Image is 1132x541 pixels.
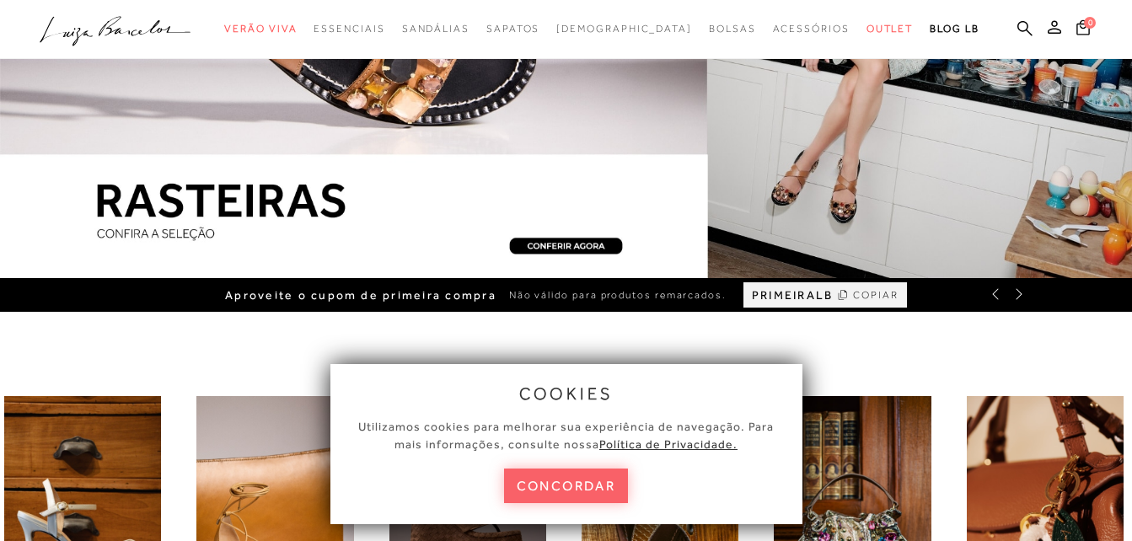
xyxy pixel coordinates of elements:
[773,13,850,45] a: noSubCategoriesText
[556,13,692,45] a: noSubCategoriesText
[866,13,914,45] a: noSubCategoriesText
[509,288,727,303] span: Não válido para produtos remarcados.
[225,288,496,303] span: Aproveite o cupom de primeira compra
[1084,17,1096,29] span: 0
[930,23,979,35] span: BLOG LB
[866,23,914,35] span: Outlet
[1071,19,1095,41] button: 0
[752,288,833,303] span: PRIMEIRALB
[358,420,774,451] span: Utilizamos cookies para melhorar sua experiência de navegação. Para mais informações, consulte nossa
[599,437,738,451] a: Política de Privacidade.
[709,13,756,45] a: noSubCategoriesText
[930,13,979,45] a: BLOG LB
[519,384,614,403] span: cookies
[314,13,384,45] a: noSubCategoriesText
[773,23,850,35] span: Acessórios
[709,23,756,35] span: Bolsas
[504,469,629,503] button: concordar
[486,13,539,45] a: noSubCategoriesText
[224,13,297,45] a: noSubCategoriesText
[402,23,469,35] span: Sandálias
[224,23,297,35] span: Verão Viva
[314,23,384,35] span: Essenciais
[486,23,539,35] span: Sapatos
[402,13,469,45] a: noSubCategoriesText
[853,287,899,303] span: COPIAR
[556,23,692,35] span: [DEMOGRAPHIC_DATA]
